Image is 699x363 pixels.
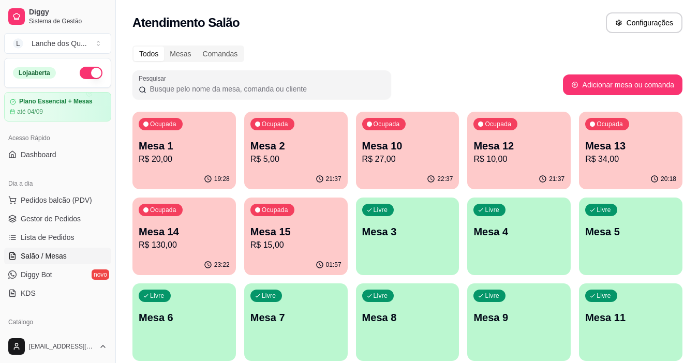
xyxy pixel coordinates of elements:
[661,175,676,183] p: 20:18
[146,84,385,94] input: Pesquisar
[150,120,176,128] p: Ocupada
[21,251,67,261] span: Salão / Mesas
[132,198,236,275] button: OcupadaMesa 14R$ 130,0023:22
[21,269,52,280] span: Diggy Bot
[4,175,111,192] div: Dia a dia
[262,292,276,300] p: Livre
[467,283,571,361] button: LivreMesa 9
[262,206,288,214] p: Ocupada
[362,139,453,153] p: Mesa 10
[21,232,75,243] span: Lista de Pedidos
[250,239,341,251] p: R$ 15,00
[214,261,230,269] p: 23:22
[132,283,236,361] button: LivreMesa 6
[4,334,111,359] button: [EMAIL_ADDRESS][DOMAIN_NAME]
[485,120,511,128] p: Ocupada
[29,342,95,351] span: [EMAIL_ADDRESS][DOMAIN_NAME]
[13,67,56,79] div: Loja aberta
[29,17,107,25] span: Sistema de Gestão
[262,120,288,128] p: Ocupada
[362,224,453,239] p: Mesa 3
[485,206,499,214] p: Livre
[139,153,230,165] p: R$ 20,00
[326,175,341,183] p: 21:37
[597,206,611,214] p: Livre
[197,47,244,61] div: Comandas
[585,310,676,325] p: Mesa 11
[4,92,111,122] a: Plano Essencial + Mesasaté 04/09
[132,112,236,189] button: OcupadaMesa 1R$ 20,0019:28
[139,74,170,83] label: Pesquisar
[356,112,459,189] button: OcupadaMesa 10R$ 27,0022:37
[214,175,230,183] p: 19:28
[133,47,164,61] div: Todos
[606,12,682,33] button: Configurações
[4,285,111,301] a: KDS
[244,283,348,361] button: LivreMesa 7
[4,4,111,29] a: DiggySistema de Gestão
[150,206,176,214] p: Ocupada
[250,139,341,153] p: Mesa 2
[362,310,453,325] p: Mesa 8
[437,175,453,183] p: 22:37
[473,153,564,165] p: R$ 10,00
[579,198,682,275] button: LivreMesa 5
[579,112,682,189] button: OcupadaMesa 13R$ 34,0020:18
[250,310,341,325] p: Mesa 7
[4,210,111,227] a: Gestor de Pedidos
[244,112,348,189] button: OcupadaMesa 2R$ 5,0021:37
[250,224,341,239] p: Mesa 15
[362,153,453,165] p: R$ 27,00
[473,224,564,239] p: Mesa 4
[374,292,388,300] p: Livre
[485,292,499,300] p: Livre
[4,248,111,264] a: Salão / Mesas
[19,98,93,105] article: Plano Essencial + Mesas
[473,139,564,153] p: Mesa 12
[139,239,230,251] p: R$ 130,00
[326,261,341,269] p: 01:57
[139,224,230,239] p: Mesa 14
[4,229,111,246] a: Lista de Pedidos
[250,153,341,165] p: R$ 5,00
[356,283,459,361] button: LivreMesa 8
[4,33,111,54] button: Select a team
[597,120,623,128] p: Ocupada
[374,206,388,214] p: Livre
[4,146,111,163] a: Dashboard
[13,38,23,49] span: L
[585,139,676,153] p: Mesa 13
[467,112,571,189] button: OcupadaMesa 12R$ 10,0021:37
[585,224,676,239] p: Mesa 5
[150,292,165,300] p: Livre
[132,14,240,31] h2: Atendimento Salão
[4,130,111,146] div: Acesso Rápido
[32,38,87,49] div: Lanche dos Qu ...
[4,266,111,283] a: Diggy Botnovo
[585,153,676,165] p: R$ 34,00
[29,8,107,17] span: Diggy
[17,108,43,116] article: até 04/09
[244,198,348,275] button: OcupadaMesa 15R$ 15,0001:57
[21,214,81,224] span: Gestor de Pedidos
[563,74,682,95] button: Adicionar mesa ou comanda
[80,67,102,79] button: Alterar Status
[467,198,571,275] button: LivreMesa 4
[21,195,92,205] span: Pedidos balcão (PDV)
[21,288,36,298] span: KDS
[4,314,111,330] div: Catálogo
[579,283,682,361] button: LivreMesa 11
[597,292,611,300] p: Livre
[4,192,111,208] button: Pedidos balcão (PDV)
[164,47,197,61] div: Mesas
[139,139,230,153] p: Mesa 1
[374,120,400,128] p: Ocupada
[21,149,56,160] span: Dashboard
[549,175,564,183] p: 21:37
[473,310,564,325] p: Mesa 9
[356,198,459,275] button: LivreMesa 3
[139,310,230,325] p: Mesa 6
